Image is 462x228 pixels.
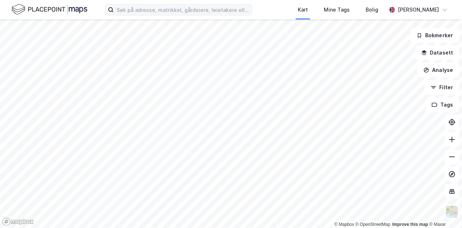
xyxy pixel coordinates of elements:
[334,222,354,227] a: Mapbox
[426,193,462,228] iframe: Chat Widget
[114,4,252,15] input: Søk på adresse, matrikkel, gårdeiere, leietakere eller personer
[356,222,391,227] a: OpenStreetMap
[2,218,34,226] a: Mapbox homepage
[415,46,459,60] button: Datasett
[392,222,428,227] a: Improve this map
[398,5,439,14] div: [PERSON_NAME]
[426,98,459,112] button: Tags
[324,5,350,14] div: Mine Tags
[12,3,87,16] img: logo.f888ab2527a4732fd821a326f86c7f29.svg
[424,80,459,95] button: Filter
[417,63,459,77] button: Analyse
[298,5,308,14] div: Kart
[410,28,459,43] button: Bokmerker
[366,5,378,14] div: Bolig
